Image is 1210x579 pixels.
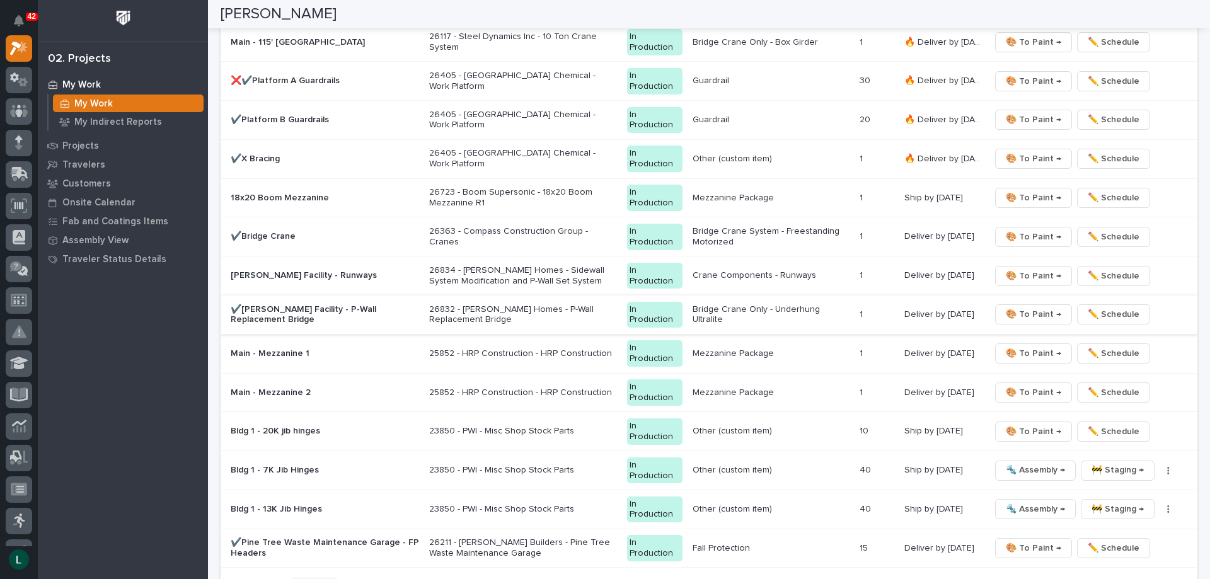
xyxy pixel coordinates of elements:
button: Notifications [6,8,32,34]
p: Other (custom item) [693,426,850,437]
p: 23850 - PWI - Misc Shop Stock Parts [429,426,617,437]
p: 20 [860,112,873,125]
span: ✏️ Schedule [1088,307,1139,322]
p: ✔️Bridge Crane [231,231,419,242]
p: Onsite Calendar [62,197,135,209]
span: 🔩 Assembly → [1006,462,1065,478]
span: ✏️ Schedule [1088,346,1139,361]
span: ✏️ Schedule [1088,385,1139,400]
span: 🎨 To Paint → [1006,229,1061,244]
p: 10 [860,423,871,437]
p: Other (custom item) [693,504,850,515]
button: ✏️ Schedule [1077,71,1150,91]
a: Projects [38,136,208,155]
tr: ✔️X Bracing26405 - [GEOGRAPHIC_DATA] Chemical - Work PlatformIn ProductionOther (custom item)11 🔥... [221,139,1197,178]
p: 40 [860,462,873,476]
p: 15 [860,541,870,554]
div: In Production [627,185,683,211]
tr: ❌✔️Platform A Guardrails26405 - [GEOGRAPHIC_DATA] Chemical - Work PlatformIn ProductionGuardrail3... [221,62,1197,101]
p: Ship by [DATE] [904,423,965,437]
div: In Production [627,379,683,406]
p: 1 [860,307,865,320]
button: 🎨 To Paint → [995,32,1072,52]
button: ✏️ Schedule [1077,304,1150,324]
p: Main - Mezzanine 1 [231,348,419,359]
span: ✏️ Schedule [1088,229,1139,244]
p: Mezzanine Package [693,348,850,359]
p: Bridge Crane Only - Underhung Ultralite [693,304,850,326]
p: 40 [860,502,873,515]
p: 42 [28,12,36,21]
span: 🎨 To Paint → [1006,385,1061,400]
p: My Work [62,79,101,91]
button: 🎨 To Paint → [995,71,1072,91]
p: 1 [860,229,865,242]
button: ✏️ Schedule [1077,421,1150,442]
p: ✔️Pine Tree Waste Maintenance Garage - FP Headers [231,537,419,559]
a: My Work [38,75,208,94]
p: 🔥 Deliver by 9/29/25 [904,73,982,86]
p: Deliver by [DATE] [904,307,977,320]
p: Mezzanine Package [693,387,850,398]
div: In Production [627,496,683,523]
p: 1 [860,35,865,48]
tr: Bldg 1 - 7K Jib Hinges23850 - PWI - Misc Shop Stock PartsIn ProductionOther (custom item)4040 Shi... [221,451,1197,490]
button: ✏️ Schedule [1077,149,1150,169]
p: Ship by [DATE] [904,502,965,515]
tr: ✔️[PERSON_NAME] Facility - P-Wall Replacement Bridge26832 - [PERSON_NAME] Homes - P-Wall Replacem... [221,295,1197,335]
p: 🔥 Deliver by 9/29/25 [904,112,982,125]
span: ✏️ Schedule [1088,35,1139,50]
p: Fall Protection [693,543,850,554]
tr: ✔️Platform B Guardrails26405 - [GEOGRAPHIC_DATA] Chemical - Work PlatformIn ProductionGuardrail20... [221,101,1197,140]
p: 26832 - [PERSON_NAME] Homes - P-Wall Replacement Bridge [429,304,617,326]
p: Bldg 1 - 13K Jib Hinges [231,504,419,515]
p: Deliver by [DATE] [904,268,977,281]
span: 🔩 Assembly → [1006,502,1065,517]
button: ✏️ Schedule [1077,32,1150,52]
a: Assembly View [38,231,208,249]
p: 23850 - PWI - Misc Shop Stock Parts [429,504,617,515]
div: In Production [627,535,683,561]
tr: Bldg 1 - 13K Jib Hinges23850 - PWI - Misc Shop Stock PartsIn ProductionOther (custom item)4040 Sh... [221,490,1197,529]
p: ❌✔️Platform A Guardrails [231,76,419,86]
p: Ship by [DATE] [904,190,965,204]
p: 🔥 Deliver by 9/29/25 [904,151,982,164]
button: 🎨 To Paint → [995,538,1072,558]
div: In Production [627,224,683,250]
span: 🚧 Staging → [1092,502,1144,517]
p: Deliver by [DATE] [904,229,977,242]
button: 🎨 To Paint → [995,421,1072,442]
p: 25852 - HRP Construction - HRP Construction [429,348,617,359]
a: Onsite Calendar [38,193,208,212]
tr: Main - Mezzanine 225852 - HRP Construction - HRP ConstructionIn ProductionMezzanine Package11 Del... [221,373,1197,412]
div: In Production [627,263,683,289]
a: Fab and Coatings Items [38,212,208,231]
img: Workspace Logo [112,6,135,30]
p: My Indirect Reports [74,117,162,128]
button: 🎨 To Paint → [995,188,1072,208]
p: 26405 - [GEOGRAPHIC_DATA] Chemical - Work Platform [429,71,617,92]
p: 1 [860,385,865,398]
span: ✏️ Schedule [1088,112,1139,127]
p: 1 [860,268,865,281]
a: My Work [49,95,208,112]
span: 🎨 To Paint → [1006,190,1061,205]
button: 🎨 To Paint → [995,266,1072,286]
span: ✏️ Schedule [1088,151,1139,166]
p: Bridge Crane Only - Box Girder [693,37,850,48]
button: 🔩 Assembly → [995,499,1076,519]
p: 1 [860,346,865,359]
span: 🎨 To Paint → [1006,346,1061,361]
div: In Production [627,302,683,328]
span: ✏️ Schedule [1088,541,1139,556]
div: Notifications42 [16,15,32,35]
p: Assembly View [62,235,129,246]
span: 🚧 Staging → [1092,462,1144,478]
span: 🎨 To Paint → [1006,541,1061,556]
p: Bridge Crane System - Freestanding Motorized [693,226,850,248]
button: 🚧 Staging → [1081,461,1155,481]
button: 🚧 Staging → [1081,499,1155,519]
p: Traveler Status Details [62,254,166,265]
span: 🎨 To Paint → [1006,307,1061,322]
button: ✏️ Schedule [1077,266,1150,286]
